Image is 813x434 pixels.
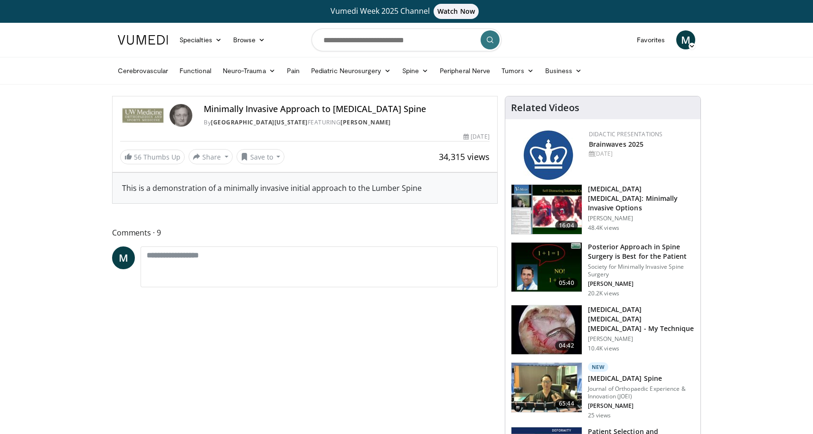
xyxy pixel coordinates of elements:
a: 16:04 [MEDICAL_DATA] [MEDICAL_DATA]: Minimally Invasive Options [PERSON_NAME] 48.4K views [511,184,695,235]
p: 10.4K views [588,345,619,352]
a: 65:44 New [MEDICAL_DATA] Spine Journal of Orthopaedic Experience & Innovation (JOEI) [PERSON_NAME... [511,362,695,419]
input: Search topics, interventions [312,28,501,51]
a: Spine [397,61,434,80]
div: [DATE] [589,150,693,158]
div: Didactic Presentations [589,130,693,139]
span: 34,315 views [439,151,490,162]
span: Comments 9 [112,226,498,239]
a: 56 Thumbs Up [120,150,185,164]
h3: [MEDICAL_DATA] [MEDICAL_DATA] [MEDICAL_DATA] - My Technique [588,305,695,333]
p: Society for Minimally Invasive Spine Surgery [588,263,695,278]
a: Neuro-Trauma [217,61,281,80]
a: Browse [227,30,271,49]
a: Tumors [496,61,539,80]
span: 16:04 [555,221,578,230]
img: University of Washington [120,104,166,127]
p: New [588,362,609,372]
button: Save to [236,149,285,164]
h3: [MEDICAL_DATA] [MEDICAL_DATA]: Minimally Invasive Options [588,184,695,213]
h3: Posterior Approach in Spine Surgery is Best for the Patient [588,242,695,261]
span: Watch Now [434,4,479,19]
img: VuMedi Logo [118,35,168,45]
p: [PERSON_NAME] [588,402,695,410]
a: M [112,246,135,269]
div: [DATE] [463,132,489,141]
a: Pain [281,61,305,80]
h3: [MEDICAL_DATA] Spine [588,374,695,383]
a: 04:42 [MEDICAL_DATA] [MEDICAL_DATA] [MEDICAL_DATA] - My Technique [PERSON_NAME] 10.4K views [511,305,695,355]
img: 3b6f0384-b2b2-4baa-b997-2e524ebddc4b.150x105_q85_crop-smart_upscale.jpg [511,243,582,292]
p: 48.4K views [588,224,619,232]
span: 05:40 [555,278,578,288]
img: 24fc6d06-05ab-49be-9020-6cb578b60684.png.150x105_q85_autocrop_double_scale_upscale_version-0.2.jpg [523,130,573,180]
img: 9f1438f7-b5aa-4a55-ab7b-c34f90e48e66.150x105_q85_crop-smart_upscale.jpg [511,185,582,234]
a: [GEOGRAPHIC_DATA][US_STATE] [211,118,308,126]
a: Functional [174,61,217,80]
a: Vumedi Week 2025 ChannelWatch Now [119,4,694,19]
p: Journal of Orthopaedic Experience & Innovation (JOEI) [588,385,695,400]
span: 65:44 [555,399,578,408]
p: [PERSON_NAME] [588,335,695,343]
a: [PERSON_NAME] [340,118,391,126]
div: This is a demonstration of a minimally invasive initial approach to the Lumber Spine [122,182,488,194]
img: gaffar_3.png.150x105_q85_crop-smart_upscale.jpg [511,305,582,355]
div: By FEATURING [204,118,490,127]
a: Brainwaves 2025 [589,140,644,149]
a: M [676,30,695,49]
a: Peripheral Nerve [434,61,496,80]
a: Specialties [174,30,227,49]
p: 20.2K views [588,290,619,297]
a: Cerebrovascular [112,61,174,80]
a: Favorites [631,30,671,49]
img: Avatar [170,104,192,127]
h4: Related Videos [511,102,579,113]
span: 56 [134,152,142,161]
span: 04:42 [555,341,578,350]
a: Business [539,61,588,80]
button: Share [189,149,233,164]
a: Pediatric Neurosurgery [305,61,397,80]
h4: Minimally Invasive Approach to [MEDICAL_DATA] Spine [204,104,490,114]
p: [PERSON_NAME] [588,280,695,288]
p: [PERSON_NAME] [588,215,695,222]
a: 05:40 Posterior Approach in Spine Surgery is Best for the Patient Society for Minimally Invasive ... [511,242,695,297]
p: 25 views [588,412,611,419]
img: d9e34c5e-68d6-4bb1-861e-156277ede5ec.150x105_q85_crop-smart_upscale.jpg [511,363,582,412]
